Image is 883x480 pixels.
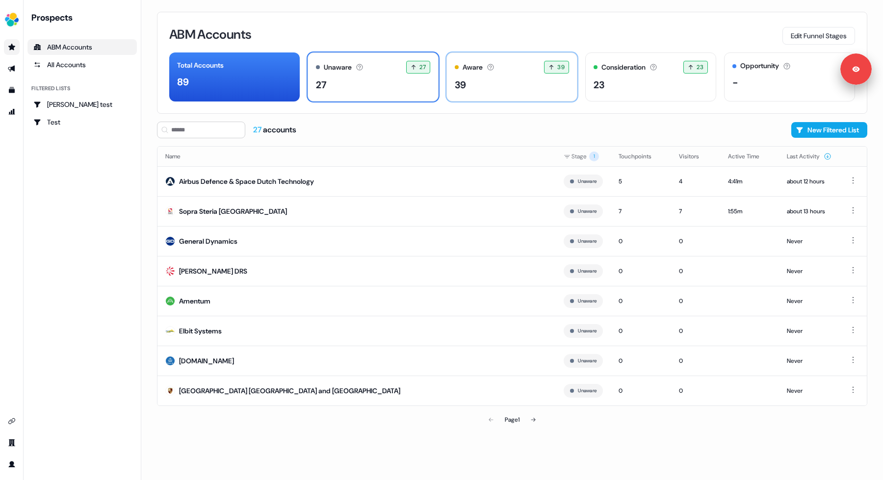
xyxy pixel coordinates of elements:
[179,206,287,216] div: Sopra Steria [GEOGRAPHIC_DATA]
[787,236,831,246] div: Never
[619,206,663,216] div: 7
[177,60,224,71] div: Total Accounts
[679,177,712,186] div: 4
[27,114,137,130] a: Go to Test
[787,356,831,366] div: Never
[728,206,771,216] div: 1:55m
[787,148,831,165] button: Last Activity
[4,413,20,429] a: Go to integrations
[4,456,20,472] a: Go to profile
[679,236,712,246] div: 0
[740,61,779,71] div: Opportunity
[787,206,831,216] div: about 13 hours
[601,62,646,73] div: Consideration
[594,77,604,92] div: 23
[31,12,137,24] div: Prospects
[31,84,70,93] div: Filtered lists
[33,60,131,70] div: All Accounts
[4,104,20,120] a: Go to attribution
[505,415,519,425] div: Page 1
[4,39,20,55] a: Go to prospects
[27,97,137,112] a: Go to Kelly test
[578,297,597,305] button: Unaware
[578,327,597,335] button: Unaware
[619,386,663,396] div: 0
[157,147,556,166] th: Name
[177,75,189,89] div: 89
[589,152,599,161] span: 1
[679,266,712,276] div: 0
[787,296,831,306] div: Never
[578,267,597,276] button: Unaware
[679,386,712,396] div: 0
[564,152,603,161] div: Stage
[557,62,565,72] span: 39
[27,57,137,73] a: All accounts
[27,39,137,55] a: ABM Accounts
[4,82,20,98] a: Go to templates
[179,356,234,366] div: [DOMAIN_NAME]
[619,266,663,276] div: 0
[179,386,400,396] div: [GEOGRAPHIC_DATA] [GEOGRAPHIC_DATA] and [GEOGRAPHIC_DATA]
[679,296,712,306] div: 0
[728,148,771,165] button: Active Time
[4,61,20,76] a: Go to outbound experience
[679,206,712,216] div: 7
[253,125,263,135] span: 27
[455,77,466,92] div: 39
[316,77,327,92] div: 27
[578,386,597,395] button: Unaware
[463,62,483,73] div: Aware
[419,62,426,72] span: 27
[787,386,831,396] div: Never
[578,356,597,365] button: Unaware
[179,326,222,336] div: Elbit Systems
[578,177,597,186] button: Unaware
[679,326,712,336] div: 0
[33,100,131,109] div: [PERSON_NAME] test
[697,62,703,72] span: 23
[728,177,771,186] div: 4:41m
[619,236,663,246] div: 0
[578,237,597,246] button: Unaware
[787,326,831,336] div: Never
[179,266,247,276] div: [PERSON_NAME] DRS
[787,177,831,186] div: about 12 hours
[619,148,663,165] button: Touchpoints
[619,296,663,306] div: 0
[253,125,296,135] div: accounts
[169,28,251,41] h3: ABM Accounts
[619,177,663,186] div: 5
[179,296,210,306] div: Amentum
[33,117,131,127] div: Test
[578,207,597,216] button: Unaware
[782,27,855,45] button: Edit Funnel Stages
[619,356,663,366] div: 0
[4,435,20,451] a: Go to team
[619,326,663,336] div: 0
[33,42,131,52] div: ABM Accounts
[179,236,237,246] div: General Dynamics
[679,356,712,366] div: 0
[787,266,831,276] div: Never
[791,122,867,138] button: New Filtered List
[732,75,738,90] div: -
[679,148,711,165] button: Visitors
[179,177,314,186] div: Airbus Defence & Space Dutch Technology
[324,62,352,73] div: Unaware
